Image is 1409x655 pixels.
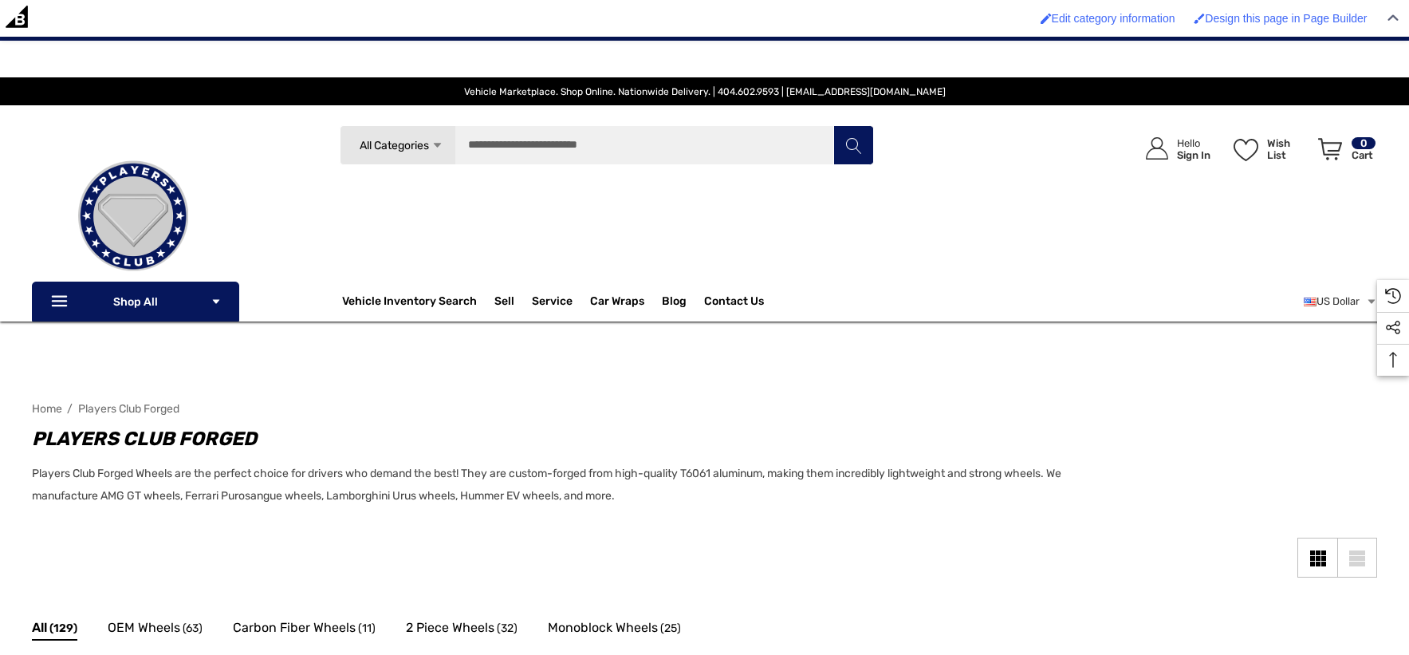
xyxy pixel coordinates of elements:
[1186,4,1375,33] a: Enabled brush for page builder edit. Design this page in Page Builder
[494,294,514,312] span: Sell
[358,618,376,639] span: (11)
[1297,538,1337,578] a: Grid View
[1377,352,1409,368] svg: Top
[183,618,203,639] span: (63)
[1385,288,1401,304] svg: Recently Viewed
[32,395,1377,423] nav: Breadcrumb
[49,293,73,311] svg: Icon Line
[548,618,681,643] a: Button Go To Sub Category Monoblock Wheels
[1041,13,1052,24] img: Enabled brush for category edit
[497,618,518,639] span: (32)
[32,402,62,416] a: Home
[1205,12,1367,25] span: Design this page in Page Builder
[32,463,1114,507] p: Players Club Forged Wheels are the perfect choice for drivers who demand the best! They are custo...
[1226,121,1311,176] a: Wish List Wish List
[233,618,376,643] a: Button Go To Sub Category Carbon Fiber Wheels
[1146,137,1168,160] svg: Icon User Account
[1128,121,1218,176] a: Sign in
[108,618,180,638] span: OEM Wheels
[1337,538,1377,578] a: List View
[431,140,443,152] svg: Icon Arrow Down
[359,139,428,152] span: All Categories
[532,294,573,312] a: Service
[494,286,532,318] a: Sell
[1352,137,1376,149] p: 0
[1385,320,1401,336] svg: Social Media
[211,296,222,307] svg: Icon Arrow Down
[1311,121,1377,183] a: Cart with 0 items
[32,424,1114,453] h1: Players Club Forged
[1304,286,1377,318] a: USD
[53,136,213,296] img: Players Club | Cars For Sale
[78,402,179,416] a: Players Club Forged
[1318,138,1342,160] svg: Review Your Cart
[548,618,658,638] span: Monoblock Wheels
[590,286,662,318] a: Car Wraps
[590,294,644,312] span: Car Wraps
[32,618,47,638] span: All
[1194,13,1205,24] img: Enabled brush for page builder edit.
[1387,14,1399,22] img: Close Admin Bar
[233,618,356,638] span: Carbon Fiber Wheels
[340,125,455,165] a: All Categories Icon Arrow Down Icon Arrow Up
[108,618,203,643] a: Button Go To Sub Category OEM Wheels
[406,618,518,643] a: Button Go To Sub Category 2 Piece Wheels
[342,294,477,312] a: Vehicle Inventory Search
[662,294,687,312] a: Blog
[49,618,77,639] span: (129)
[464,86,946,97] span: Vehicle Marketplace. Shop Online. Nationwide Delivery. | 404.602.9593 | [EMAIL_ADDRESS][DOMAIN_NAME]
[32,282,239,322] p: Shop All
[406,618,494,638] span: 2 Piece Wheels
[1234,139,1258,161] svg: Wish List
[1033,4,1183,33] a: Enabled brush for category edit Edit category information
[1267,137,1309,161] p: Wish List
[1177,137,1210,149] p: Hello
[660,618,681,639] span: (25)
[1052,12,1175,25] span: Edit category information
[1177,149,1210,161] p: Sign In
[704,294,764,312] a: Contact Us
[1352,149,1376,161] p: Cart
[833,125,873,165] button: Search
